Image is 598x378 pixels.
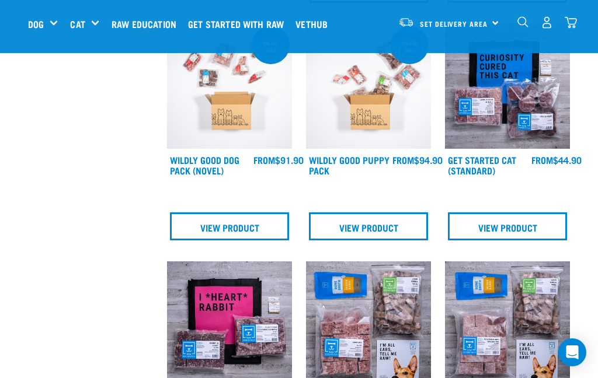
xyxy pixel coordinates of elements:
[392,157,414,162] span: FROM
[167,24,292,149] img: Dog Novel 0 2sec
[70,17,85,31] a: Cat
[306,24,431,149] img: Puppy 0 2sec
[445,24,570,149] img: Assortment Of Raw Essential Products For Cats Including, Blue And Black Tote Bag With "Curiosity ...
[293,1,336,47] a: Vethub
[28,17,44,31] a: Dog
[392,155,443,165] div: $94.90
[541,16,553,29] img: user.png
[531,155,582,165] div: $44.90
[531,157,553,162] span: FROM
[170,212,289,240] a: View Product
[253,155,304,165] div: $91.90
[565,16,577,29] img: home-icon@2x.png
[448,157,516,173] a: Get Started Cat (Standard)
[448,212,567,240] a: View Product
[309,157,390,173] a: Wildly Good Puppy Pack
[517,16,529,27] img: home-icon-1@2x.png
[420,22,488,26] span: Set Delivery Area
[170,157,239,173] a: Wildly Good Dog Pack (Novel)
[398,17,414,27] img: van-moving.png
[185,1,293,47] a: Get started with Raw
[109,1,185,47] a: Raw Education
[558,338,586,366] div: Open Intercom Messenger
[253,157,275,162] span: FROM
[309,212,428,240] a: View Product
